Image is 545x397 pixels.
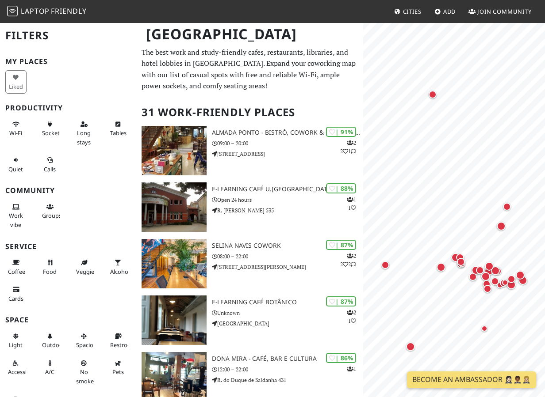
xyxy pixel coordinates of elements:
[501,201,513,212] div: Map marker
[112,368,124,376] span: Pet friendly
[76,368,94,385] span: Smoke free
[212,252,363,261] p: 08:00 – 22:00
[489,276,501,287] div: Map marker
[212,309,363,317] p: Unknown
[139,22,361,46] h1: [GEOGRAPHIC_DATA]
[9,341,23,349] span: Natural light
[479,323,490,334] div: Map marker
[347,365,356,373] p: 1
[212,129,363,136] h3: Almada Ponto - Bistrô, Cowork & Concept Store
[500,277,510,288] div: Map marker
[455,258,467,270] div: Map marker
[5,104,131,112] h3: Productivity
[5,186,131,195] h3: Community
[5,356,27,379] button: Accessible
[5,117,27,140] button: Wi-Fi
[39,117,61,140] button: Sockets
[212,365,363,374] p: 12:00 – 22:00
[7,6,18,16] img: LaptopFriendly
[326,183,356,193] div: | 88%
[517,274,529,287] div: Map marker
[455,256,467,268] div: Map marker
[489,265,502,277] div: Map marker
[5,242,131,251] h3: Service
[142,99,358,126] h2: 31 Work-Friendly Places
[431,4,460,19] a: Add
[42,129,62,137] span: Power sockets
[495,220,507,232] div: Map marker
[483,260,495,272] div: Map marker
[477,8,532,15] span: Join Community
[142,295,207,345] img: E-learning Café Botânico
[39,200,61,223] button: Groups
[45,368,54,376] span: Air conditioned
[42,212,61,219] span: Group tables
[514,269,526,281] div: Map marker
[136,295,363,345] a: E-learning Café Botânico | 87% 21 E-learning Café Botânico Unknown [GEOGRAPHIC_DATA]
[107,255,129,279] button: Alcohol
[73,255,95,279] button: Veggie
[435,261,447,273] div: Map marker
[505,279,518,291] div: Map marker
[403,8,422,15] span: Cities
[498,277,510,289] div: Map marker
[142,126,207,175] img: Almada Ponto - Bistrô, Cowork & Concept Store
[212,196,363,204] p: Open 24 hours
[391,4,425,19] a: Cities
[142,239,207,288] img: Selina Navis CoWork
[8,268,25,276] span: Coffee
[76,268,94,276] span: Veggie
[326,127,356,137] div: | 91%
[42,341,65,349] span: Outdoor area
[7,4,87,19] a: LaptopFriendly LaptopFriendly
[136,126,363,175] a: Almada Ponto - Bistrô, Cowork & Concept Store | 91% 221 Almada Ponto - Bistrô, Cowork & Concept S...
[110,129,127,137] span: Work-friendly tables
[326,296,356,306] div: | 87%
[404,340,417,353] div: Map marker
[73,329,95,352] button: Spacious
[340,252,356,268] p: 2 2 2
[443,8,456,15] span: Add
[470,264,482,276] div: Map marker
[5,282,27,306] button: Cards
[8,368,35,376] span: Accessible
[9,129,22,137] span: Stable Wi-Fi
[73,356,95,388] button: No smoke
[506,273,517,285] div: Map marker
[107,329,129,352] button: Restroom
[340,139,356,155] p: 2 2 1
[212,319,363,328] p: [GEOGRAPHIC_DATA]
[8,295,23,302] span: Credit cards
[480,270,492,283] div: Map marker
[39,329,61,352] button: Outdoor
[474,265,486,276] div: Map marker
[467,271,479,283] div: Map marker
[136,239,363,288] a: Selina Navis CoWork | 87% 222 Selina Navis CoWork 08:00 – 22:00 [STREET_ADDRESS][PERSON_NAME]
[8,165,23,173] span: Quiet
[107,117,129,140] button: Tables
[51,6,86,16] span: Friendly
[9,212,23,228] span: People working
[212,139,363,147] p: 09:00 – 20:00
[427,89,438,100] div: Map marker
[465,4,535,19] a: Join Community
[5,200,27,232] button: Work vibe
[212,376,363,384] p: R. do Duque de Saldanha 431
[21,6,50,16] span: Laptop
[5,316,131,324] h3: Space
[212,185,363,193] h3: e-learning Café U.[GEOGRAPHIC_DATA]
[76,341,100,349] span: Spacious
[449,251,462,264] div: Map marker
[110,268,130,276] span: Alcohol
[5,22,131,49] h2: Filters
[142,47,358,92] p: The best work and study-friendly cafes, restaurants, libraries, and hotel lobbies in [GEOGRAPHIC_...
[39,153,61,176] button: Calls
[5,57,131,66] h3: My Places
[5,255,27,279] button: Coffee
[212,150,363,158] p: [STREET_ADDRESS]
[107,356,129,379] button: Pets
[326,240,356,250] div: | 87%
[5,153,27,176] button: Quiet
[110,341,136,349] span: Restroom
[454,252,466,263] div: Map marker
